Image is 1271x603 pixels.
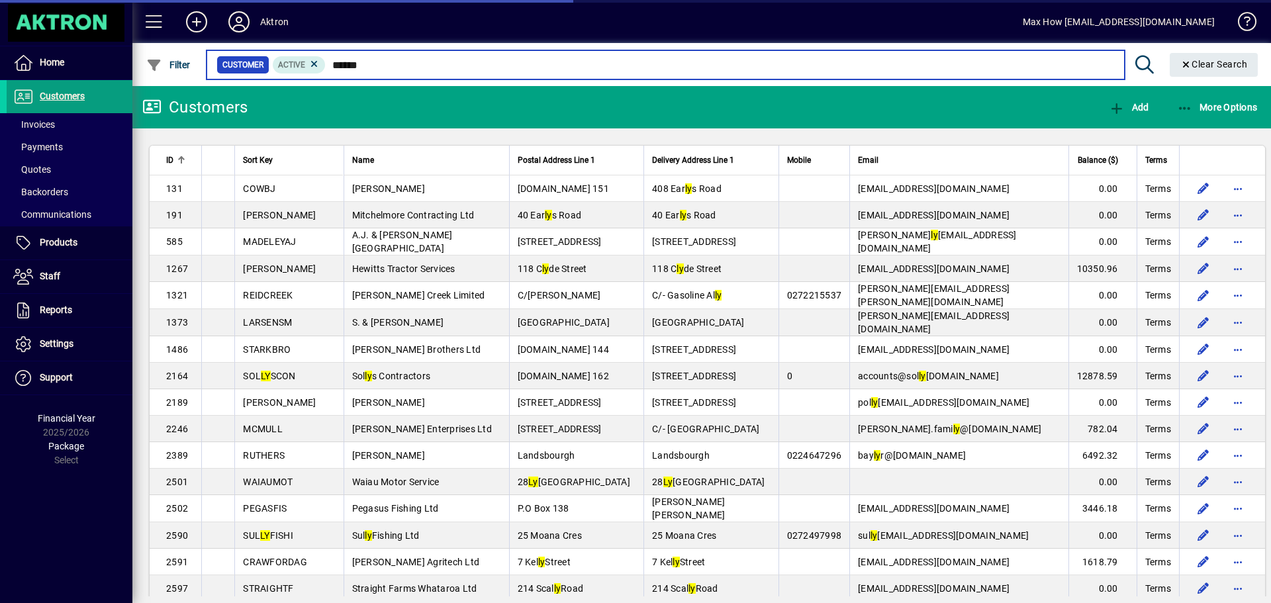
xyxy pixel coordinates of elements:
span: [PERSON_NAME] Agritech Ltd [352,557,480,567]
span: PEGASFIS [243,503,287,514]
span: MADELEYAJ [243,236,296,247]
span: [STREET_ADDRESS] [652,371,736,381]
span: Payments [13,142,63,152]
span: bay r@[DOMAIN_NAME] [858,450,966,461]
button: Edit [1193,578,1214,599]
a: Communications [7,203,132,226]
span: pol [EMAIL_ADDRESS][DOMAIN_NAME] [858,397,1029,408]
span: 585 [166,236,183,247]
span: 2502 [166,503,188,514]
span: 2189 [166,397,188,408]
span: Waiau Motor Service [352,477,440,487]
em: ly [688,583,696,594]
span: Clear Search [1180,59,1248,70]
span: Filter [146,60,191,70]
button: More options [1227,365,1248,387]
button: Filter [143,53,194,77]
span: COWBJ [243,183,275,194]
span: 408 Ear s Road [652,183,722,194]
span: 25 Moana Cres [518,530,582,541]
span: [PERSON_NAME] [352,397,425,408]
span: sul [EMAIL_ADDRESS][DOMAIN_NAME] [858,530,1029,541]
td: 1618.79 [1068,549,1137,575]
span: Terms [1145,209,1171,222]
button: Edit [1193,231,1214,252]
span: A.J. & [PERSON_NAME][GEOGRAPHIC_DATA] [352,230,453,254]
button: More options [1227,205,1248,226]
em: ly [871,530,878,541]
em: ly [953,424,961,434]
span: [PERSON_NAME][EMAIL_ADDRESS][PERSON_NAME][DOMAIN_NAME] [858,283,1010,307]
button: More options [1227,178,1248,199]
span: 191 [166,210,183,220]
em: ly [365,530,372,541]
button: Edit [1193,205,1214,226]
span: Terms [1145,235,1171,248]
a: Products [7,226,132,259]
em: ly [874,450,881,461]
td: 0.00 [1068,336,1137,363]
div: Aktron [260,11,289,32]
span: Terms [1145,396,1171,409]
em: ly [685,183,692,194]
a: Home [7,46,132,79]
span: LARSENSM [243,317,292,328]
button: More options [1227,312,1248,333]
td: 3446.18 [1068,495,1137,522]
span: [STREET_ADDRESS] [518,424,602,434]
span: Terms [1145,182,1171,195]
span: Pegasus Fishing Ltd [352,503,439,514]
em: Ly [528,477,538,487]
span: [PERSON_NAME] Enterprises Ltd [352,424,492,434]
span: CRAWFORDAG [243,557,307,567]
td: 0.00 [1068,228,1137,255]
span: Terms [1145,369,1171,383]
a: Backorders [7,181,132,203]
button: More options [1227,258,1248,279]
em: ly [554,583,561,594]
span: MCMULL [243,424,283,434]
button: Edit [1193,551,1214,573]
em: ly [871,397,878,408]
span: Email [858,153,878,167]
span: Mobile [787,153,811,167]
span: 118 C de Street [518,263,587,274]
span: More Options [1177,102,1258,113]
td: 0.00 [1068,282,1137,309]
span: STARKBRO [243,344,291,355]
div: Balance ($) [1077,153,1130,167]
button: Edit [1193,392,1214,413]
span: Backorders [13,187,68,197]
span: accounts@sol [DOMAIN_NAME] [858,371,999,381]
span: WAIAUMOT [243,477,293,487]
em: ly [715,290,722,301]
button: Edit [1193,498,1214,519]
td: 6492.32 [1068,442,1137,469]
button: Edit [1193,339,1214,360]
span: 2246 [166,424,188,434]
a: Settings [7,328,132,361]
td: 12878.59 [1068,363,1137,389]
span: Quotes [13,164,51,175]
span: Reports [40,304,72,315]
div: Email [858,153,1060,167]
span: Products [40,237,77,248]
span: [PERSON_NAME] Brothers Ltd [352,344,481,355]
span: 2389 [166,450,188,461]
span: Settings [40,338,73,349]
span: Terms [1145,475,1171,488]
a: Invoices [7,113,132,136]
span: C/- [GEOGRAPHIC_DATA] [652,424,759,434]
span: [DOMAIN_NAME] 151 [518,183,609,194]
span: RUTHERS [243,450,285,461]
span: 7 Kel Street [652,557,705,567]
span: Sul Fishing Ltd [352,530,420,541]
button: Edit [1193,445,1214,466]
a: Support [7,361,132,394]
em: ly [545,210,552,220]
span: 0224647296 [787,450,842,461]
button: Add [175,10,218,34]
span: ID [166,153,173,167]
span: 214 Scal Road [652,583,718,594]
span: Home [40,57,64,68]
